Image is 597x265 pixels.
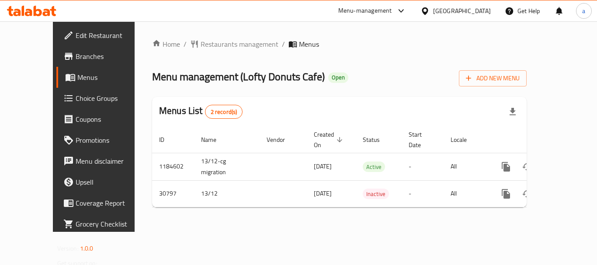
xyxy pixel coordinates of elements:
span: Choice Groups [76,93,146,103]
span: Menus [77,72,146,83]
li: / [184,39,187,49]
span: ID [159,134,176,145]
button: more [496,156,517,177]
td: 13/12 [194,180,260,207]
nav: breadcrumb [152,39,527,49]
td: 30797 [152,180,194,207]
td: 13/12-cg migration [194,153,260,180]
a: Menus [56,67,153,88]
div: Open [328,72,348,83]
a: Upsell [56,172,153,193]
span: Status [363,134,391,145]
th: Actions [489,127,587,153]
a: Home [152,39,180,49]
span: Open [328,74,348,81]
span: Menus [299,39,319,49]
span: Vendor [267,134,296,145]
span: Grocery Checklist [76,219,146,229]
div: Export file [502,101,523,122]
a: Choice Groups [56,88,153,109]
div: [GEOGRAPHIC_DATA] [433,6,491,16]
span: Add New Menu [466,73,520,84]
a: Coverage Report [56,193,153,213]
span: 2 record(s) [205,108,243,116]
button: Add New Menu [459,70,527,86]
span: Active [363,162,385,172]
span: Start Date [409,129,433,150]
span: Menu disclaimer [76,156,146,166]
a: Coupons [56,109,153,130]
span: Coupons [76,114,146,124]
span: Edit Restaurant [76,30,146,41]
li: / [282,39,285,49]
a: Edit Restaurant [56,25,153,46]
div: Menu-management [338,6,392,16]
span: Upsell [76,177,146,187]
a: Branches [56,46,153,67]
span: Promotions [76,135,146,145]
span: Menu management ( Lofty Donuts Cafe ) [152,67,325,86]
span: Restaurants management [201,39,278,49]
button: Change Status [517,183,538,204]
button: Change Status [517,156,538,177]
a: Promotions [56,130,153,151]
td: - [402,180,444,207]
div: Total records count [205,105,243,119]
button: more [496,183,517,204]
span: Branches [76,51,146,62]
td: - [402,153,444,180]
span: Created On [314,129,345,150]
td: 1184602 [152,153,194,180]
a: Menu disclaimer [56,151,153,172]
span: Locale [451,134,478,145]
td: All [444,180,489,207]
span: 1.0.0 [80,243,94,254]
td: All [444,153,489,180]
table: enhanced table [152,127,587,207]
span: [DATE] [314,188,332,199]
span: Inactive [363,189,389,199]
span: [DATE] [314,161,332,172]
span: a [582,6,585,16]
a: Restaurants management [190,39,278,49]
a: Grocery Checklist [56,213,153,234]
span: Name [201,134,228,145]
h2: Menus List [159,104,243,119]
span: Version: [57,243,79,254]
span: Coverage Report [76,198,146,208]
